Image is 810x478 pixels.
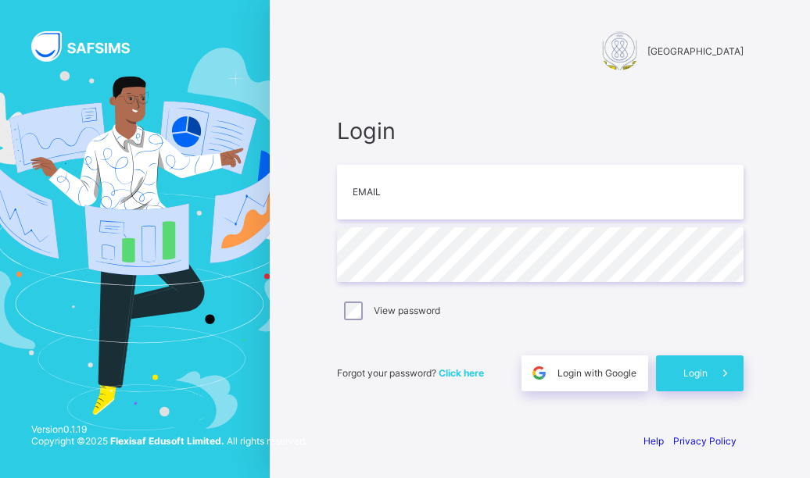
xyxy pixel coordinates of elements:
[683,367,708,379] span: Login
[31,423,307,435] span: Version 0.1.19
[673,435,737,447] a: Privacy Policy
[31,31,149,62] img: SAFSIMS Logo
[557,367,636,379] span: Login with Google
[337,367,484,379] span: Forgot your password?
[374,305,440,316] label: View password
[110,435,224,447] strong: Flexisaf Edusoft Limited.
[337,117,744,144] span: Login
[643,435,664,447] a: Help
[530,364,548,382] img: google.396cfc9801f0270233282035f929180a.svg
[647,45,744,57] span: [GEOGRAPHIC_DATA]
[439,367,484,379] a: Click here
[31,435,307,447] span: Copyright © 2025 All rights reserved.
